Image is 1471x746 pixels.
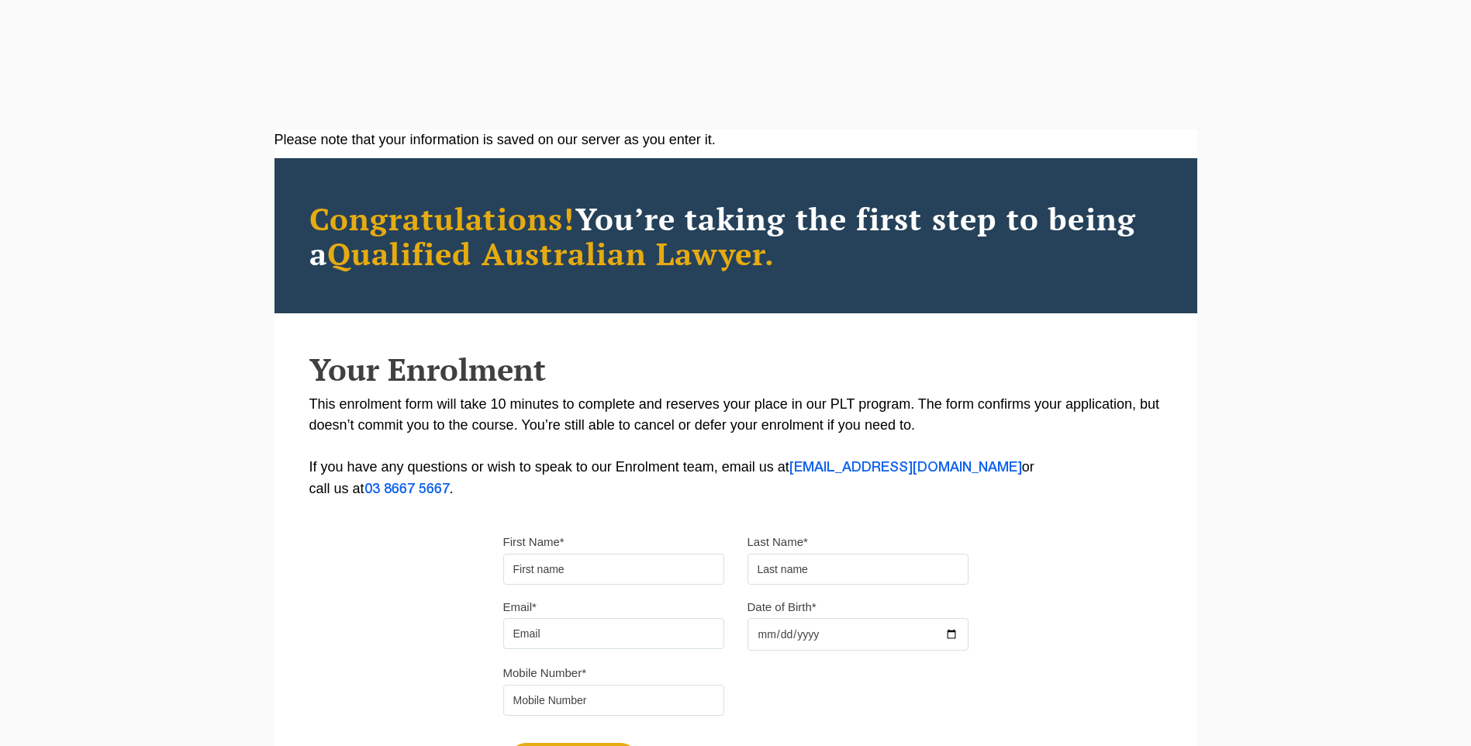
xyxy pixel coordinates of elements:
[275,130,1197,150] div: Please note that your information is saved on our server as you enter it.
[364,483,450,496] a: 03 8667 5667
[309,394,1162,500] p: This enrolment form will take 10 minutes to complete and reserves your place in our PLT program. ...
[748,599,817,615] label: Date of Birth*
[503,599,537,615] label: Email*
[503,685,724,716] input: Mobile Number
[503,665,587,681] label: Mobile Number*
[748,534,808,550] label: Last Name*
[503,534,565,550] label: First Name*
[789,461,1022,474] a: [EMAIL_ADDRESS][DOMAIN_NAME]
[327,233,775,274] span: Qualified Australian Lawyer.
[503,554,724,585] input: First name
[503,618,724,649] input: Email
[309,198,575,239] span: Congratulations!
[309,352,1162,386] h2: Your Enrolment
[309,201,1162,271] h2: You’re taking the first step to being a
[748,554,969,585] input: Last name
